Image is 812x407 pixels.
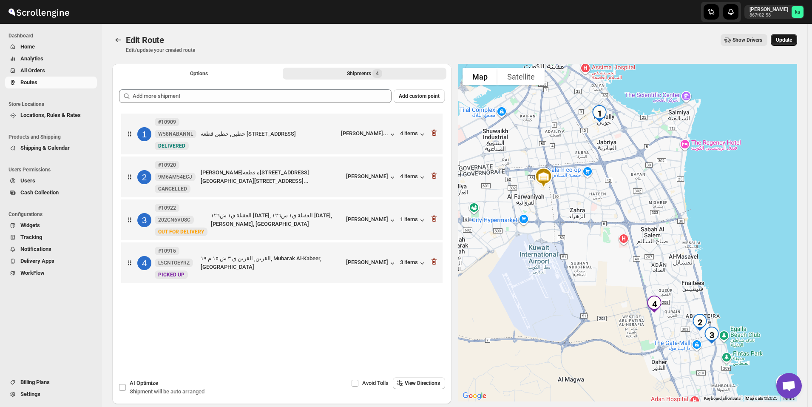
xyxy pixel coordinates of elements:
button: Shipping & Calendar [5,142,97,154]
button: User menu [744,5,804,19]
div: Selected Shipments [112,83,451,351]
span: Map data ©2025 [746,396,778,401]
b: #10915 [158,248,176,254]
span: Products and Shipping [9,134,98,140]
span: Store Locations [9,101,98,108]
div: Shipments [347,69,382,78]
button: Selected Shipments [283,68,446,80]
span: 4 [376,70,379,77]
button: Users [5,175,97,187]
button: Routes [112,34,124,46]
b: #10922 [158,205,176,211]
div: 1#10909W58NABANNLNewDELIVEREDحطين, حطين قطعة [STREET_ADDRESS][PERSON_NAME]...4 items [121,114,443,154]
img: ScrollEngine [7,1,71,23]
b: #10909 [158,119,176,125]
span: Home [20,43,35,50]
span: DELIVERED [158,143,185,149]
button: Tracking [5,231,97,243]
button: View Directions [393,377,445,389]
button: Update [771,34,797,46]
button: All Orders [5,65,97,77]
button: Routes [5,77,97,88]
div: 2 [688,310,712,334]
button: All Route Options [117,68,281,80]
div: 3 [137,213,151,227]
div: العقيلة ق١ ش١٢٦ [DATE], العقيلة ق١ ش١٢٦ [DATE], [PERSON_NAME], [GEOGRAPHIC_DATA] [211,211,343,228]
span: Users [20,177,35,184]
div: 2#109209M6AM54ECJNewCANCELLED[PERSON_NAME]ه قطعه[STREET_ADDRESS][GEOGRAPHIC_DATA][STREET_ADDRESS]... [121,157,443,197]
span: Add custom point [399,93,440,100]
button: 1 items [400,216,426,225]
span: Analytics [20,55,43,62]
button: Cash Collection [5,187,97,199]
span: Avoid Tolls [362,380,389,386]
p: 867f02-58 [750,13,788,18]
button: Widgets [5,219,97,231]
button: Locations, Rules & Rates [5,109,97,121]
span: Shipping & Calendar [20,145,70,151]
span: View Directions [405,380,440,387]
span: AI Optimize [130,380,158,386]
button: Notifications [5,243,97,255]
button: 4 items [400,173,426,182]
button: Show street map [463,68,497,85]
span: Routes [20,79,37,85]
span: 9M6AM54ECJ [158,174,192,180]
text: ka [795,9,800,15]
div: 3 [700,323,724,347]
button: Show satellite imagery [497,68,545,85]
button: Home [5,41,97,53]
span: Dashboard [9,32,98,39]
button: Analytics [5,53,97,65]
span: Settings [20,391,40,397]
button: [PERSON_NAME] [346,216,397,225]
a: Open this area in Google Maps (opens a new window) [460,390,488,401]
span: Configurations [9,211,98,218]
span: W58NABANNL [158,131,193,137]
span: Notifications [20,246,51,252]
button: WorkFlow [5,267,97,279]
div: 3#10922202GN6VUSCNewOUT FOR DELIVERYالعقيلة ق١ ش١٢٦ [DATE], العقيلة ق١ ش١٢٦ [DATE], [PERSON_NAME]... [121,199,443,240]
button: Add custom point [394,89,445,103]
span: khaled alrashidi [792,6,803,18]
button: 3 items [400,259,426,268]
span: Tracking [20,234,42,240]
b: #10920 [158,162,176,168]
span: Widgets [20,222,40,228]
span: Edit Route [126,35,164,45]
button: 4 items [400,130,426,139]
div: 1 [588,102,611,125]
button: Map camera controls [776,374,793,391]
p: Edit/update your created route [126,47,195,54]
button: [PERSON_NAME] [346,173,397,182]
div: القرين, القرين ق ٣ ش ١٥ م ١٩, Mubarak Al-Kabeer, [GEOGRAPHIC_DATA] [201,254,343,271]
span: Locations, Rules & Rates [20,112,81,118]
span: CANCELLED [158,186,187,192]
button: Billing Plans [5,376,97,388]
a: Terms (opens in new tab) [783,396,795,401]
span: WorkFlow [20,270,45,276]
span: Update [776,37,792,43]
button: [PERSON_NAME]... [341,130,397,139]
span: All Orders [20,67,45,74]
span: Shipment will be auto arranged [130,388,204,395]
div: 4 [137,256,151,270]
span: Users Permissions [9,166,98,173]
p: [PERSON_NAME] [750,6,788,13]
span: Show Drivers [733,37,762,43]
span: L5GNTOEYRZ [158,259,190,266]
button: Show Drivers [721,34,767,46]
div: 1 [137,127,151,141]
span: 202GN6VUSC [158,216,190,223]
img: Google [460,390,488,401]
span: Cash Collection [20,189,59,196]
div: [PERSON_NAME]ه قطعه[STREET_ADDRESS][GEOGRAPHIC_DATA][STREET_ADDRESS]... [201,168,343,185]
span: Billing Plans [20,379,50,385]
div: 2 [137,170,151,184]
button: Settings [5,388,97,400]
button: Delivery Apps [5,255,97,267]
